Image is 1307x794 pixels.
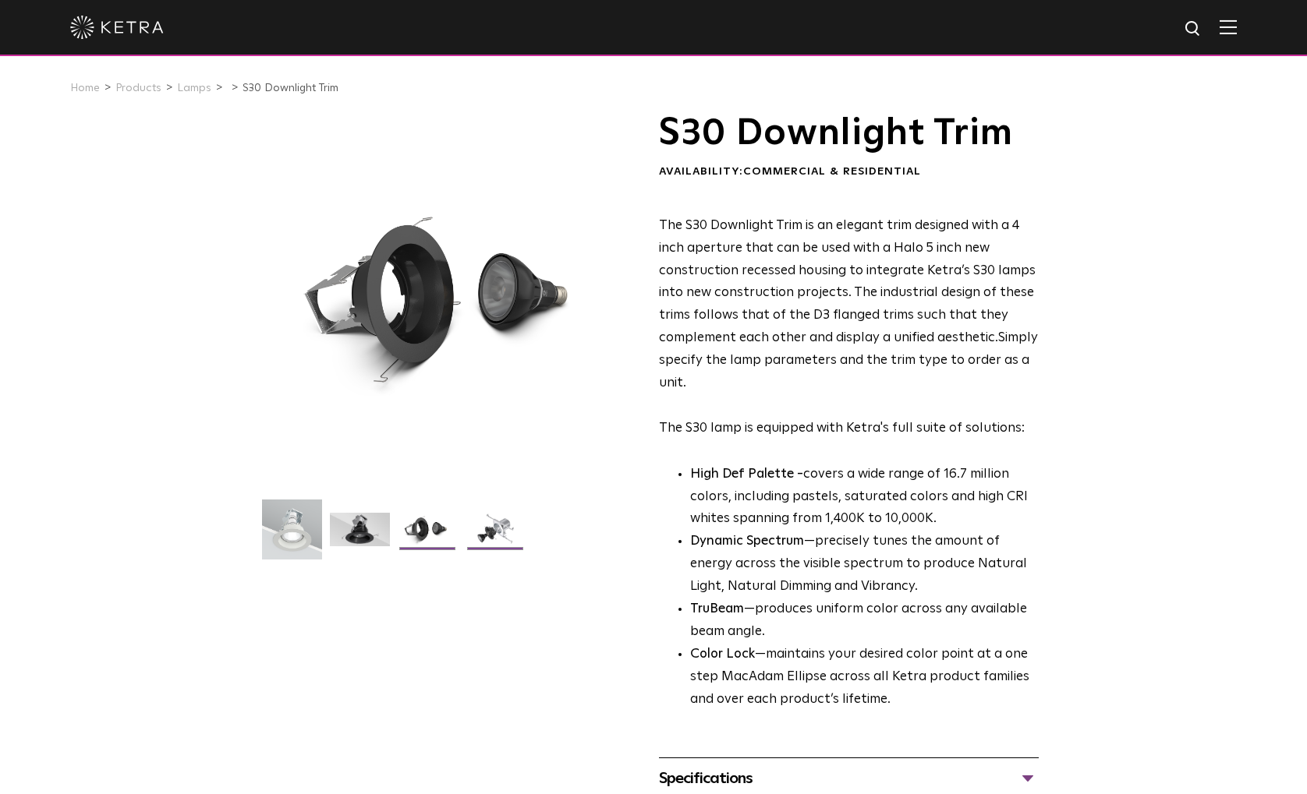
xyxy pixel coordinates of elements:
[1220,19,1237,34] img: Hamburger%20Nav.svg
[330,513,390,558] img: S30 Halo Downlight_Hero_Black_Gradient
[70,83,100,94] a: Home
[398,513,458,558] img: S30 Halo Downlight_Table Top_Black
[659,164,1039,180] div: Availability:
[243,83,338,94] a: S30 Downlight Trim
[1184,19,1203,39] img: search icon
[177,83,211,94] a: Lamps
[262,499,322,571] img: S30-DownlightTrim-2021-Web-Square
[690,598,1039,644] li: —produces uniform color across any available beam angle.
[659,331,1038,390] span: Simply specify the lamp parameters and the trim type to order as a unit.​
[690,648,755,661] strong: Color Lock
[743,166,921,177] span: Commercial & Residential
[690,644,1039,711] li: —maintains your desired color point at a one step MacAdam Ellipse across all Ketra product famili...
[659,766,1039,791] div: Specifications
[659,219,1036,344] span: The S30 Downlight Trim is an elegant trim designed with a 4 inch aperture that can be used with a...
[690,602,744,616] strong: TruBeam
[690,464,1039,531] p: covers a wide range of 16.7 million colors, including pastels, saturated colors and high CRI whit...
[690,468,803,481] strong: High Def Palette -
[466,513,526,558] img: S30 Halo Downlight_Exploded_Black
[690,531,1039,598] li: —precisely tunes the amount of energy across the visible spectrum to produce Natural Light, Natur...
[70,16,164,39] img: ketra-logo-2019-white
[690,535,804,548] strong: Dynamic Spectrum
[659,114,1039,153] h1: S30 Downlight Trim
[659,215,1039,440] p: The S30 lamp is equipped with Ketra's full suite of solutions:
[115,83,161,94] a: Products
